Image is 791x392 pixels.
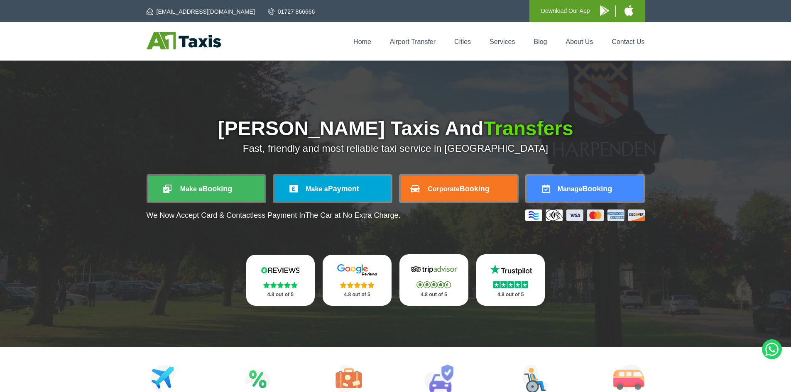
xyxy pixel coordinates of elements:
[255,264,305,276] img: Reviews.io
[490,38,515,45] a: Services
[612,38,644,45] a: Contact Us
[401,176,517,202] a: CorporateBooking
[600,5,609,16] img: A1 Taxis Android App
[147,143,645,154] p: Fast, friendly and most reliable taxi service in [GEOGRAPHIC_DATA]
[332,264,382,276] img: Google
[527,176,643,202] a: ManageBooking
[147,211,401,220] p: We Now Accept Card & Contactless Payment In
[332,290,382,300] p: 4.8 out of 5
[263,282,298,288] img: Stars
[534,38,547,45] a: Blog
[525,209,645,221] img: Credit And Debit Cards
[486,263,536,276] img: Trustpilot
[268,7,315,16] a: 01727 866666
[180,185,202,192] span: Make a
[147,32,221,49] img: A1 Taxis St Albans LTD
[493,281,528,288] img: Stars
[476,254,545,306] a: Trustpilot Stars 4.8 out of 5
[483,117,573,139] span: Transfers
[148,176,264,202] a: Make aBooking
[147,119,645,139] h1: [PERSON_NAME] Taxis And
[399,254,468,306] a: Tripadvisor Stars 4.8 out of 5
[274,176,391,202] a: Make aPayment
[353,38,371,45] a: Home
[428,185,459,192] span: Corporate
[558,185,583,192] span: Manage
[541,6,590,16] p: Download Our App
[454,38,471,45] a: Cities
[566,38,593,45] a: About Us
[416,281,451,288] img: Stars
[323,255,392,306] a: Google Stars 4.8 out of 5
[306,185,328,192] span: Make a
[147,7,255,16] a: [EMAIL_ADDRESS][DOMAIN_NAME]
[255,290,306,300] p: 4.8 out of 5
[390,38,436,45] a: Airport Transfer
[485,290,536,300] p: 4.8 out of 5
[305,211,400,219] span: The Car at No Extra Charge.
[409,263,459,276] img: Tripadvisor
[409,290,459,300] p: 4.8 out of 5
[624,5,633,16] img: A1 Taxis iPhone App
[246,255,315,306] a: Reviews.io Stars 4.8 out of 5
[340,282,375,288] img: Stars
